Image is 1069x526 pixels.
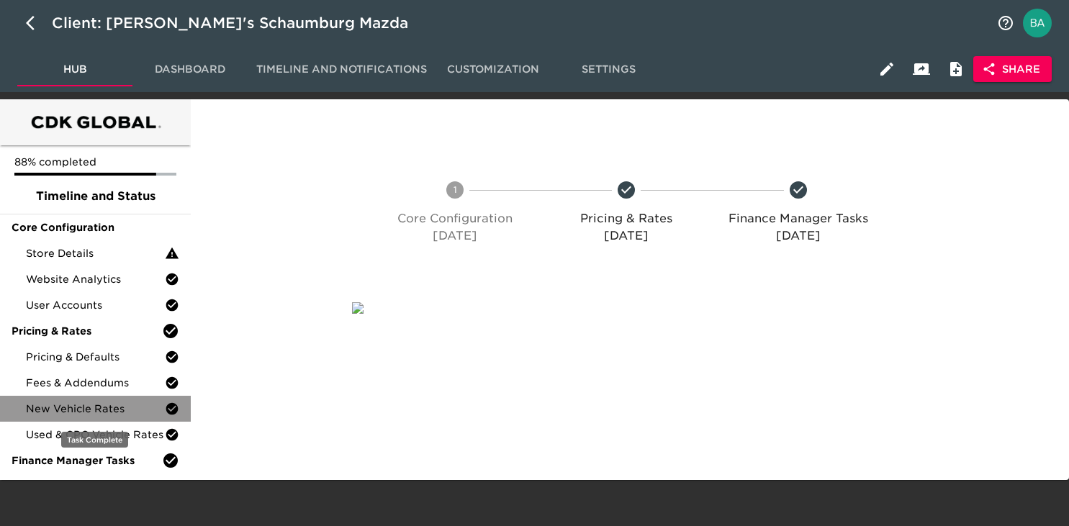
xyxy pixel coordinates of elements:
[988,6,1023,40] button: notifications
[14,155,176,169] p: 88% completed
[12,324,162,338] span: Pricing & Rates
[375,210,535,227] p: Core Configuration
[12,453,162,468] span: Finance Manager Tasks
[904,52,939,86] button: Client View
[973,56,1052,83] button: Share
[444,60,542,78] span: Customization
[939,52,973,86] button: Internal Notes and Comments
[559,60,657,78] span: Settings
[26,350,165,364] span: Pricing & Defaults
[454,184,457,195] text: 1
[870,52,904,86] button: Edit Hub
[26,272,165,286] span: Website Analytics
[12,220,179,235] span: Core Configuration
[141,60,239,78] span: Dashboard
[26,402,165,416] span: New Vehicle Rates
[546,210,706,227] p: Pricing & Rates
[985,60,1040,78] span: Share
[718,210,878,227] p: Finance Manager Tasks
[26,298,165,312] span: User Accounts
[718,227,878,245] p: [DATE]
[546,227,706,245] p: [DATE]
[375,227,535,245] p: [DATE]
[1023,9,1052,37] img: Profile
[26,246,165,260] span: Store Details
[12,188,179,205] span: Timeline and Status
[352,302,364,314] img: qkibX1zbU72zw90W6Gan%2FTemplates%2FRjS7uaFIXtg43HUzxvoG%2F3e51d9d6-1114-4229-a5bf-f5ca567b6beb.jpg
[26,376,165,390] span: Fees & Addendums
[26,60,124,78] span: Hub
[26,479,165,494] span: Finance Product Menu
[256,60,427,78] span: Timeline and Notifications
[52,12,428,35] div: Client: [PERSON_NAME]'s Schaumburg Mazda
[26,427,165,442] span: Used & CPO Vehicle Rates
